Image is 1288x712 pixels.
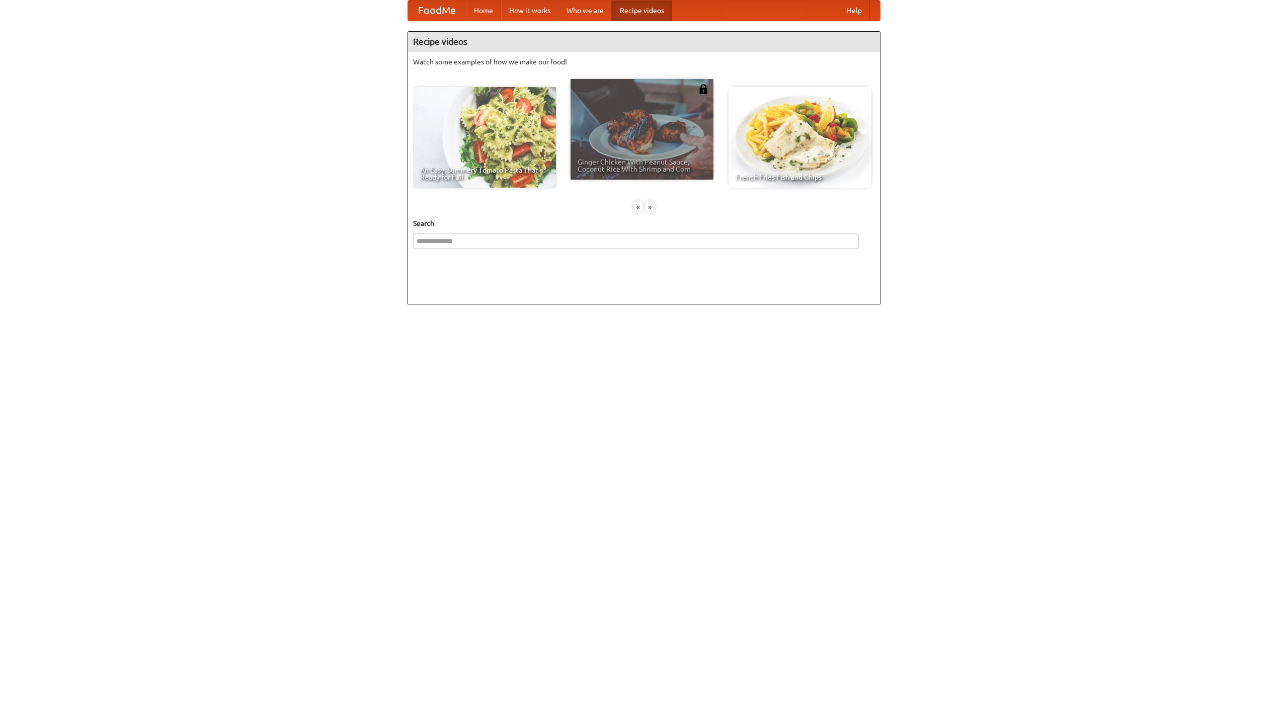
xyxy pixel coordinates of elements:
[501,1,558,21] a: How it works
[420,167,549,181] span: An Easy, Summery Tomato Pasta That's Ready for Fall
[839,1,870,21] a: Help
[413,57,875,67] p: Watch some examples of how we make our food!
[408,1,466,21] a: FoodMe
[633,201,642,213] div: «
[466,1,501,21] a: Home
[646,201,655,213] div: »
[736,174,864,181] span: French Fries Fish and Chips
[413,218,875,228] h5: Search
[413,87,556,188] a: An Easy, Summery Tomato Pasta That's Ready for Fall
[612,1,672,21] a: Recipe videos
[729,87,871,188] a: French Fries Fish and Chips
[558,1,612,21] a: Who we are
[408,32,880,52] h4: Recipe videos
[698,84,708,94] img: 483408.png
